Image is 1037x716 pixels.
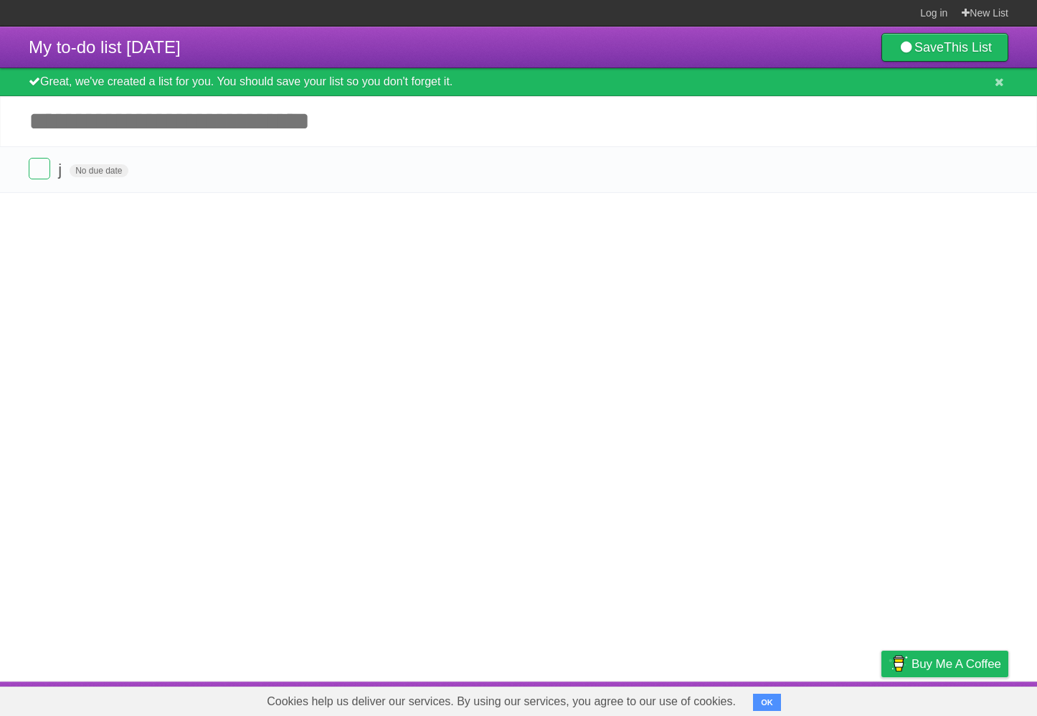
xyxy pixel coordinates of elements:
button: OK [753,694,781,711]
a: Buy me a coffee [881,651,1008,677]
a: About [691,685,721,712]
span: Buy me a coffee [911,651,1001,677]
a: Developers [738,685,796,712]
span: j [58,161,65,179]
a: Suggest a feature [918,685,1008,712]
label: Done [29,158,50,179]
span: No due date [70,164,128,177]
a: Privacy [863,685,900,712]
img: Buy me a coffee [889,651,908,676]
b: This List [944,40,992,55]
a: SaveThis List [881,33,1008,62]
a: Terms [814,685,846,712]
span: My to-do list [DATE] [29,37,181,57]
span: Cookies help us deliver our services. By using our services, you agree to our use of cookies. [252,687,750,716]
